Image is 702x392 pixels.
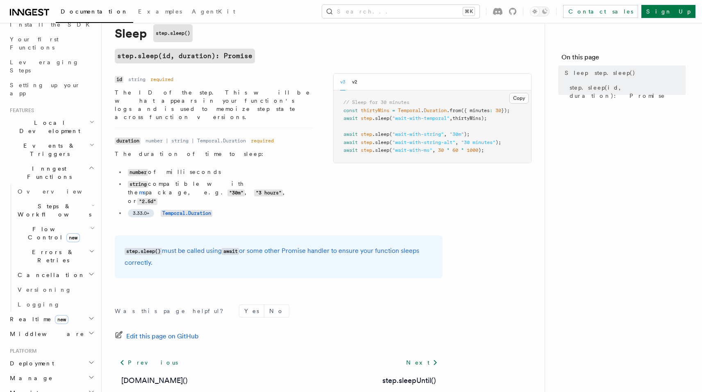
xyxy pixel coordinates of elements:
button: Copy [509,93,529,104]
a: step.sleep(id, duration): Promise [566,80,686,103]
span: Sleep step.sleep() [565,69,636,77]
span: .sleep [372,131,389,137]
span: AgentKit [192,8,235,15]
span: "30 minutes" [461,140,495,145]
p: Was this page helpful? [115,307,229,315]
a: Sleep step.sleep() [561,65,686,80]
button: Steps & Workflows [14,199,96,222]
span: Logging [18,301,60,308]
button: Yes [239,305,264,317]
a: Contact sales [563,5,638,18]
span: Flow Control [14,225,90,241]
li: of milliseconds [125,168,314,176]
span: ({ minutes [461,108,490,113]
button: Flow Controlnew [14,222,96,245]
a: Previous [115,355,182,370]
span: , [432,147,435,153]
code: id [115,76,123,83]
h4: On this page [561,52,686,65]
span: Manage [7,374,53,382]
span: "30m" [450,131,464,137]
button: Manage [7,371,96,385]
span: Events & Triggers [7,142,89,158]
a: Overview [14,184,96,199]
span: Cancellation [14,271,85,279]
span: , [450,115,452,121]
button: No [264,305,289,317]
a: [DOMAIN_NAME]() [121,375,188,386]
span: . [421,108,424,113]
button: Realtimenew [7,312,96,327]
span: // Sleep for 30 minutes [343,99,409,105]
span: step.sleep(id, duration): Promise [570,83,686,100]
span: Documentation [61,8,128,15]
span: 30 [495,108,501,113]
span: ); [495,140,501,145]
span: .sleep [372,147,389,153]
span: await [343,131,358,137]
span: .sleep [372,140,389,145]
a: Setting up your app [7,78,96,101]
a: Temporal.Duration [161,210,212,216]
span: ( [389,140,392,145]
span: new [66,233,80,242]
button: v3 [340,74,345,90]
p: The ID of the step. This will be what appears in your function's logs and is used to memoize step... [115,88,314,121]
span: Examples [138,8,182,15]
span: : [490,108,493,113]
button: Local Development [7,115,96,138]
span: ( [389,115,392,121]
code: "3 hours" [254,189,283,196]
span: Install the SDK [10,21,95,28]
a: Leveraging Steps [7,55,96,78]
span: "wait-with-string-alt" [392,140,455,145]
li: compatible with the package, e.g. , , or [125,180,314,205]
code: "30m" [227,189,245,196]
code: step.sleep() [153,24,193,42]
span: 60 [452,147,458,153]
button: Toggle dark mode [530,7,550,16]
span: thirtyMins); [452,115,487,121]
span: Deployment [7,359,54,367]
dd: number | string | Temporal.Duration [145,137,246,144]
button: v2 [352,74,357,90]
span: await [343,115,358,121]
span: 3.33.0+ [133,210,149,216]
span: = [392,108,395,113]
a: Versioning [14,282,96,297]
button: Middleware [7,327,96,341]
dd: string [128,76,145,83]
span: ); [478,147,484,153]
kbd: ⌘K [463,7,475,16]
p: The duration of time to sleep: [115,150,314,158]
span: , [444,131,447,137]
p: must be called using or some other Promise handler to ensure your function sleeps correctly. [125,245,433,268]
a: Documentation [56,2,133,23]
button: Inngest Functions [7,161,96,184]
dd: required [251,137,274,144]
span: const [343,108,358,113]
h1: Sleep [115,24,443,42]
span: step [361,115,372,121]
span: Versioning [18,286,72,293]
span: Leveraging Steps [10,59,79,74]
span: 1000 [467,147,478,153]
span: }); [501,108,510,113]
button: Errors & Retries [14,245,96,268]
span: "wait-with-ms" [392,147,432,153]
code: step.sleep() [125,248,162,255]
code: Temporal.Duration [161,210,212,217]
span: await [343,140,358,145]
span: Inngest Functions [7,164,89,181]
code: string [128,181,148,188]
span: Overview [18,188,102,195]
code: number [128,169,148,176]
span: ( [389,147,392,153]
span: Edit this page on GitHub [126,331,199,342]
a: Install the SDK [7,17,96,32]
span: ( [389,131,392,137]
button: Search...⌘K [322,5,479,18]
a: Next [401,355,443,370]
a: ms [139,189,145,196]
dd: required [150,76,173,83]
